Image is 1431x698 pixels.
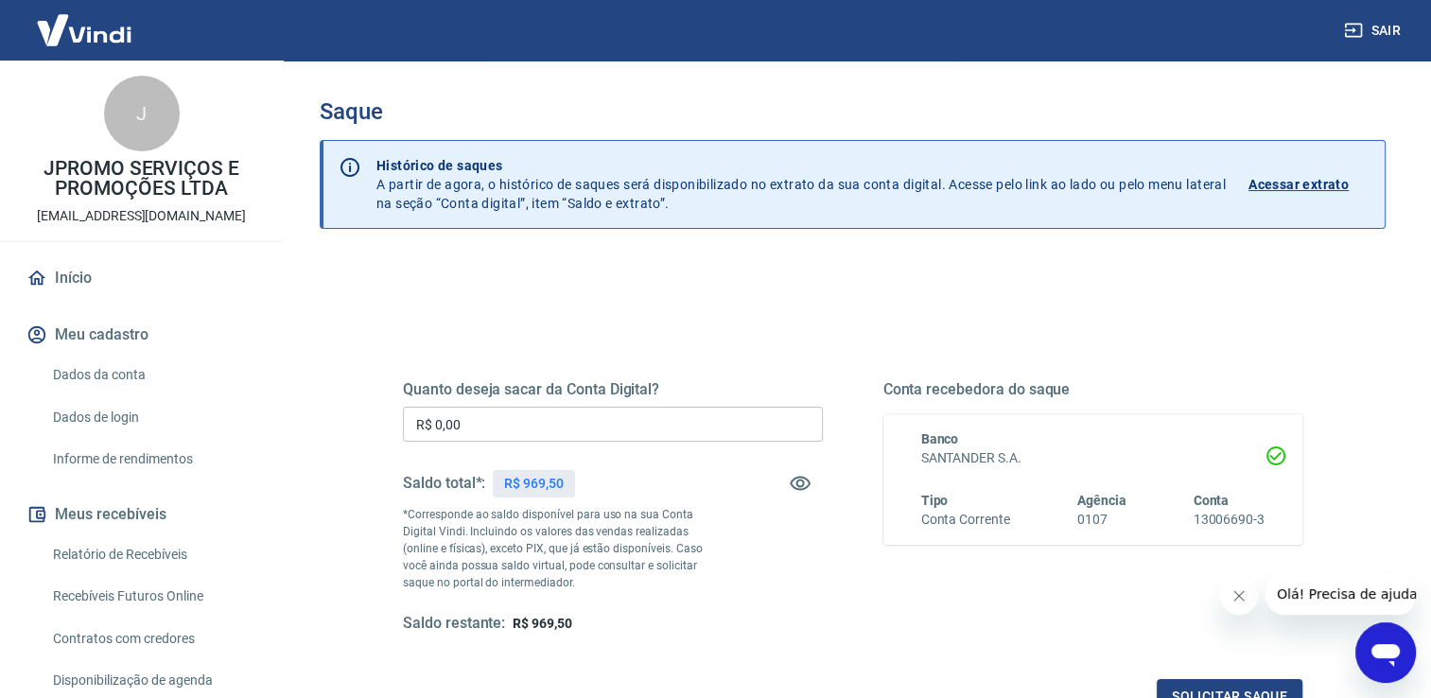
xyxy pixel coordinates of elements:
[1220,577,1258,615] iframe: Fechar mensagem
[23,1,146,59] img: Vindi
[403,506,718,591] p: *Corresponde ao saldo disponível para uso na sua Conta Digital Vindi. Incluindo os valores das ve...
[23,494,260,535] button: Meus recebíveis
[23,314,260,356] button: Meu cadastro
[1248,156,1370,213] a: Acessar extrato
[403,614,505,634] h5: Saldo restante:
[504,474,564,494] p: R$ 969,50
[45,535,260,574] a: Relatório de Recebíveis
[45,619,260,658] a: Contratos com credores
[320,98,1386,125] h3: Saque
[1077,493,1126,508] span: Agência
[376,156,1226,213] p: A partir de agora, o histórico de saques será disponibilizado no extrato da sua conta digital. Ac...
[921,448,1265,468] h6: SANTANDER S.A.
[883,380,1303,399] h5: Conta recebedora do saque
[11,13,159,28] span: Olá! Precisa de ajuda?
[1340,13,1408,48] button: Sair
[1193,510,1265,530] h6: 13006690-3
[104,76,180,151] div: J
[45,440,260,479] a: Informe de rendimentos
[15,159,268,199] p: JPROMO SERVIÇOS E PROMOÇÕES LTDA
[513,616,572,631] span: R$ 969,50
[45,577,260,616] a: Recebíveis Futuros Online
[403,474,485,493] h5: Saldo total*:
[921,510,1010,530] h6: Conta Corrente
[37,206,246,226] p: [EMAIL_ADDRESS][DOMAIN_NAME]
[23,257,260,299] a: Início
[1077,510,1126,530] h6: 0107
[403,380,823,399] h5: Quanto deseja sacar da Conta Digital?
[1248,175,1349,194] p: Acessar extrato
[1193,493,1229,508] span: Conta
[376,156,1226,175] p: Histórico de saques
[45,398,260,437] a: Dados de login
[1355,622,1416,683] iframe: Botão para abrir a janela de mensagens
[45,356,260,394] a: Dados da conta
[1265,573,1416,615] iframe: Mensagem da empresa
[921,431,959,446] span: Banco
[921,493,949,508] span: Tipo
